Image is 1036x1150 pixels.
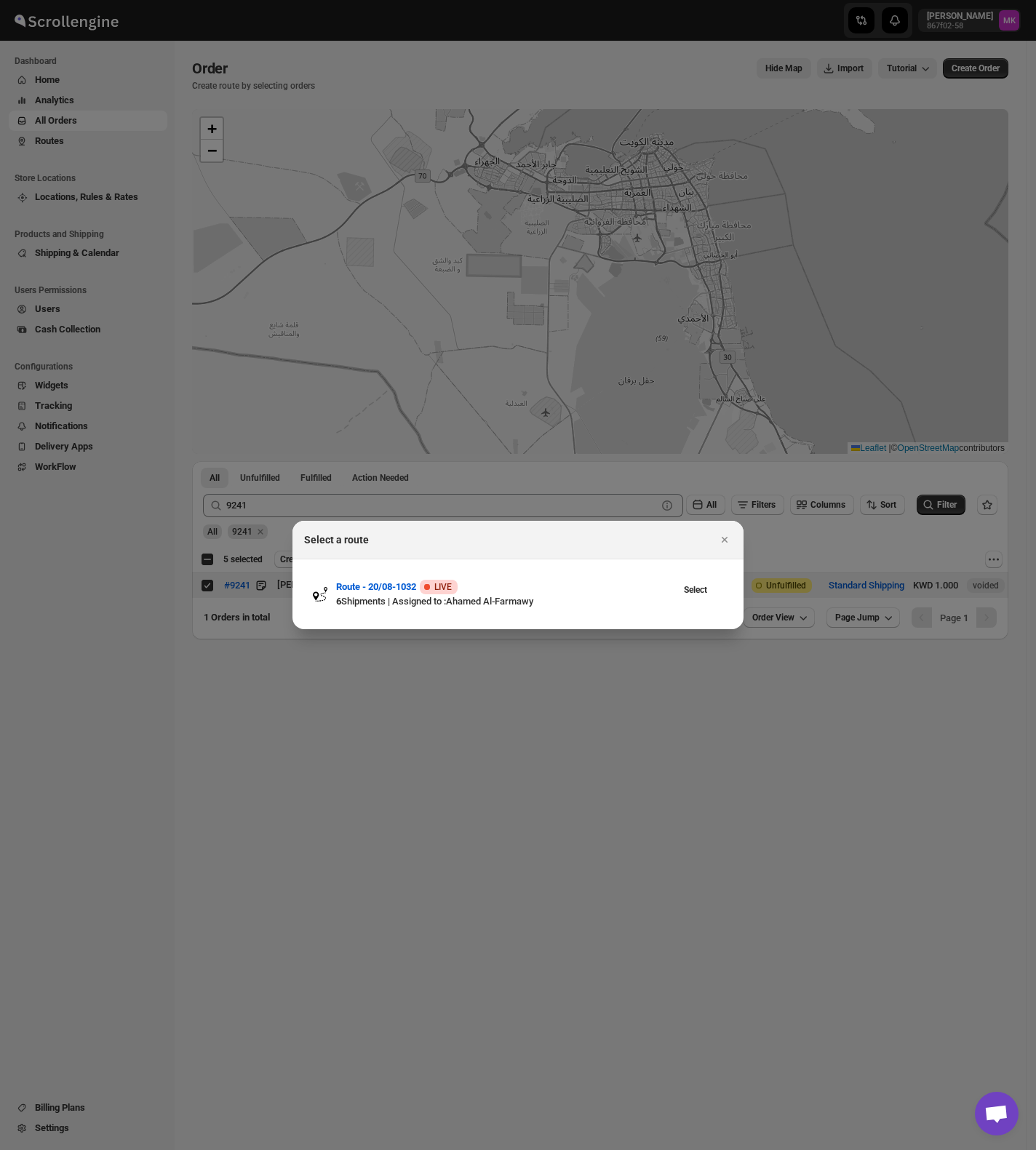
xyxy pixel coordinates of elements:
[336,596,341,607] b: 6
[336,594,675,609] div: Shipments | Assigned to : Ahamed Al-Farmawy
[684,584,707,596] span: Select
[675,580,716,600] button: View Route - 20/08-1032’s latest order
[434,581,452,593] span: LIVE
[714,530,735,550] button: Close
[304,532,369,547] h2: Select a route
[975,1092,1019,1135] a: دردشة مفتوحة
[336,580,416,594] button: Route - 20/08-1032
